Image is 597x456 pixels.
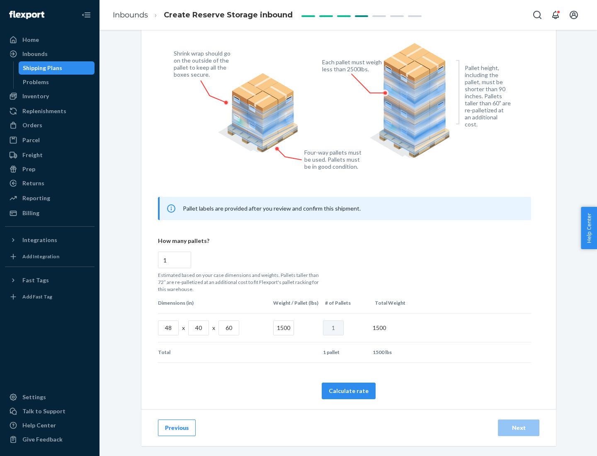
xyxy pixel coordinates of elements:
[22,393,46,401] div: Settings
[19,75,95,89] a: Problems
[174,50,235,78] figcaption: Shrink wrap should go on the outside of the pallet to keep all the boxes secure.
[322,383,376,399] button: Calculate rate
[23,78,49,86] div: Problems
[505,424,532,432] div: Next
[5,290,95,303] a: Add Fast Tag
[529,7,546,23] button: Open Search Box
[22,179,44,187] div: Returns
[465,64,511,128] figcaption: Pallet height, including the pallet, must be shorter than 90 inches. Pallets taller than 60" are ...
[183,205,361,212] span: Pallet labels are provided after you review and confirm this shipment.
[22,293,52,300] div: Add Fast Tag
[5,391,95,404] a: Settings
[106,3,299,27] ol: breadcrumbs
[5,163,95,176] a: Prep
[22,276,49,284] div: Fast Tags
[5,47,95,61] a: Inbounds
[22,194,50,202] div: Reporting
[113,10,148,19] a: Inbounds
[22,421,56,429] div: Help Center
[371,293,421,313] th: Total Weight
[5,419,95,432] a: Help Center
[19,61,95,75] a: Shipping Plans
[22,92,49,100] div: Inventory
[581,207,597,249] button: Help Center
[22,136,40,144] div: Parcel
[182,324,185,332] p: x
[22,121,42,129] div: Orders
[5,233,95,247] button: Integrations
[373,324,386,331] span: 1500
[78,7,95,23] button: Close Navigation
[158,272,324,293] p: Estimated based on your case dimensions and weights. Pallets taller than 72” are re-palletized at...
[322,293,371,313] th: # of Pallets
[5,33,95,46] a: Home
[5,119,95,132] a: Orders
[23,64,62,72] div: Shipping Plans
[22,236,57,244] div: Integrations
[5,90,95,103] a: Inventory
[22,165,35,173] div: Prep
[22,36,39,44] div: Home
[22,151,43,159] div: Freight
[5,206,95,220] a: Billing
[5,433,95,446] button: Give Feedback
[158,237,531,245] p: How many pallets?
[22,209,39,217] div: Billing
[22,435,63,444] div: Give Feedback
[320,342,369,362] td: 1 pallet
[565,7,582,23] button: Open account menu
[547,7,564,23] button: Open notifications
[5,274,95,287] button: Fast Tags
[158,420,196,436] button: Previous
[5,192,95,205] a: Reporting
[22,107,66,115] div: Replenishments
[5,104,95,118] a: Replenishments
[5,133,95,147] a: Parcel
[212,324,215,332] p: x
[22,253,59,260] div: Add Integration
[164,10,293,19] span: Create Reserve Storage inbound
[270,293,322,313] th: Weight / Pallet (lbs)
[22,407,66,415] div: Talk to Support
[158,342,270,362] td: Total
[369,342,419,362] td: 1500 lbs
[5,148,95,162] a: Freight
[5,250,95,263] a: Add Integration
[9,11,44,19] img: Flexport logo
[498,420,539,436] button: Next
[5,405,95,418] a: Talk to Support
[322,58,384,73] figcaption: Each pallet must weigh less than 2500lbs.
[22,50,48,58] div: Inbounds
[5,177,95,190] a: Returns
[158,293,270,313] th: Dimensions (in)
[304,149,362,170] figcaption: Four-way pallets must be used. Pallets must be in good condition.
